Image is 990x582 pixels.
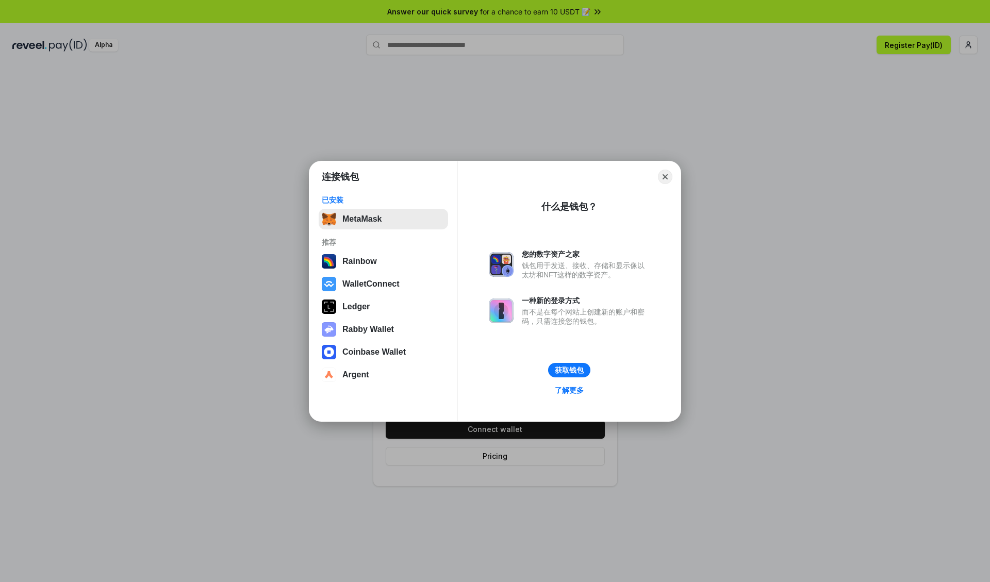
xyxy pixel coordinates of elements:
[322,238,445,247] div: 推荐
[489,298,514,323] img: svg+xml,%3Csvg%20xmlns%3D%22http%3A%2F%2Fwww.w3.org%2F2000%2Fsvg%22%20fill%3D%22none%22%20viewBox...
[489,252,514,277] img: svg+xml,%3Csvg%20xmlns%3D%22http%3A%2F%2Fwww.w3.org%2F2000%2Fsvg%22%20fill%3D%22none%22%20viewBox...
[522,307,650,326] div: 而不是在每个网站上创建新的账户和密码，只需连接您的钱包。
[322,195,445,205] div: 已安装
[658,170,672,184] button: Close
[319,296,448,317] button: Ledger
[322,300,336,314] img: svg+xml,%3Csvg%20xmlns%3D%22http%3A%2F%2Fwww.w3.org%2F2000%2Fsvg%22%20width%3D%2228%22%20height%3...
[541,201,597,213] div: 什么是钱包？
[322,322,336,337] img: svg+xml,%3Csvg%20xmlns%3D%22http%3A%2F%2Fwww.w3.org%2F2000%2Fsvg%22%20fill%3D%22none%22%20viewBox...
[319,342,448,362] button: Coinbase Wallet
[322,212,336,226] img: svg+xml,%3Csvg%20fill%3D%22none%22%20height%3D%2233%22%20viewBox%3D%220%200%2035%2033%22%20width%...
[548,363,590,377] button: 获取钱包
[555,365,584,375] div: 获取钱包
[322,254,336,269] img: svg+xml,%3Csvg%20width%3D%22120%22%20height%3D%22120%22%20viewBox%3D%220%200%20120%20120%22%20fil...
[322,368,336,382] img: svg+xml,%3Csvg%20width%3D%2228%22%20height%3D%2228%22%20viewBox%3D%220%200%2028%2028%22%20fill%3D...
[342,214,382,224] div: MetaMask
[322,171,359,183] h1: 连接钱包
[319,251,448,272] button: Rainbow
[555,386,584,395] div: 了解更多
[522,296,650,305] div: 一种新的登录方式
[319,364,448,385] button: Argent
[342,325,394,334] div: Rabby Wallet
[549,384,590,397] a: 了解更多
[342,257,377,266] div: Rainbow
[322,345,336,359] img: svg+xml,%3Csvg%20width%3D%2228%22%20height%3D%2228%22%20viewBox%3D%220%200%2028%2028%22%20fill%3D...
[322,277,336,291] img: svg+xml,%3Csvg%20width%3D%2228%22%20height%3D%2228%22%20viewBox%3D%220%200%2028%2028%22%20fill%3D...
[342,370,369,379] div: Argent
[522,250,650,259] div: 您的数字资产之家
[319,274,448,294] button: WalletConnect
[342,302,370,311] div: Ledger
[522,261,650,279] div: 钱包用于发送、接收、存储和显示像以太坊和NFT这样的数字资产。
[319,209,448,229] button: MetaMask
[319,319,448,340] button: Rabby Wallet
[342,279,400,289] div: WalletConnect
[342,347,406,357] div: Coinbase Wallet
